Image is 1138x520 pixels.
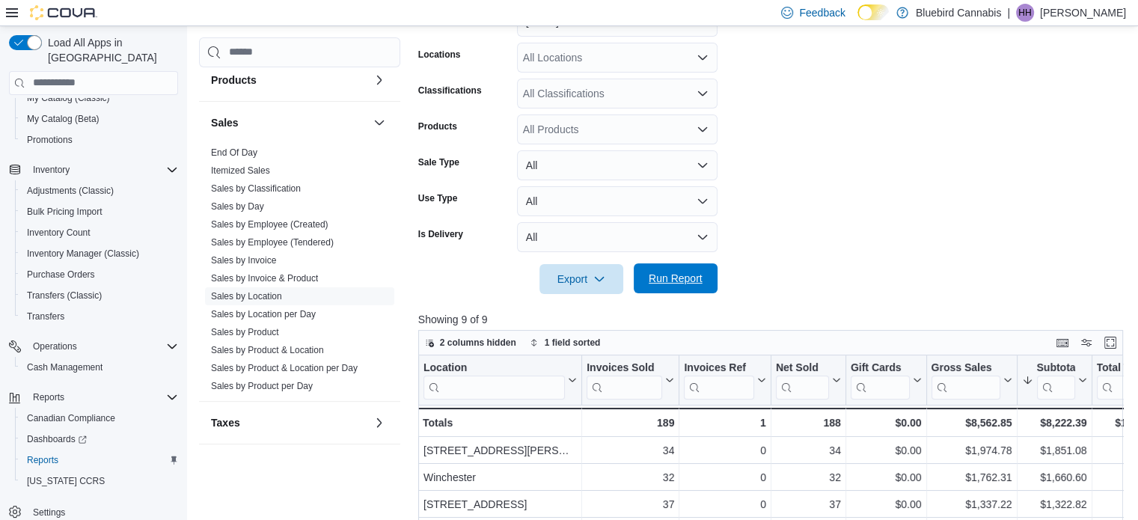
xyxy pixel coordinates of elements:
a: Dashboards [21,430,93,448]
span: Export [548,264,614,294]
div: $0.00 [851,414,922,432]
div: Invoices Sold [587,361,662,375]
span: Inventory Count [21,224,178,242]
button: 1 field sorted [524,334,607,352]
input: Dark Mode [857,4,889,20]
button: My Catalog (Classic) [15,88,184,108]
span: Sales by Invoice & Product [211,272,318,284]
button: Canadian Compliance [15,408,184,429]
label: Sale Type [418,156,459,168]
a: My Catalog (Beta) [21,110,105,128]
a: Transfers [21,308,70,325]
button: Gross Sales [931,361,1012,399]
a: Sales by Classification [211,183,301,194]
div: 37 [776,495,841,513]
span: Canadian Compliance [21,409,178,427]
div: Invoices Ref [684,361,753,375]
div: 32 [587,468,674,486]
button: Run Report [634,263,718,293]
a: Sales by Location [211,291,282,302]
a: Canadian Compliance [21,409,121,427]
div: $8,562.85 [931,414,1012,432]
span: Adjustments (Classic) [21,182,178,200]
h3: Taxes [211,415,240,430]
button: Invoices Ref [684,361,765,399]
div: Gift Cards [851,361,910,375]
button: Cash Management [15,357,184,378]
div: $1,660.60 [1021,468,1086,486]
div: 0 [684,441,765,459]
div: Haytham Houri [1016,4,1034,22]
button: Transfers [15,306,184,327]
a: Purchase Orders [21,266,101,284]
a: Sales by Location per Day [211,309,316,319]
a: Sales by Employee (Tendered) [211,237,334,248]
span: Purchase Orders [27,269,95,281]
span: Dark Mode [857,20,858,21]
div: Winchester [423,468,577,486]
button: Gift Cards [851,361,922,399]
span: My Catalog (Classic) [21,89,178,107]
span: Sales by Product & Location per Day [211,362,358,374]
a: Cash Management [21,358,108,376]
span: Washington CCRS [21,472,178,490]
span: Sales by Employee (Created) [211,218,328,230]
button: Subtotal [1021,361,1086,399]
span: Inventory [33,164,70,176]
span: Dashboards [27,433,87,445]
button: Reports [27,388,70,406]
div: [STREET_ADDRESS][PERSON_NAME] [423,441,577,459]
div: 0 [684,495,765,513]
span: Canadian Compliance [27,412,115,424]
span: 2 columns hidden [440,337,516,349]
div: Subtotal [1036,361,1074,399]
span: Promotions [27,134,73,146]
div: $1,974.78 [931,441,1012,459]
button: [US_STATE] CCRS [15,471,184,492]
div: Location [423,361,565,375]
div: Gift Card Sales [851,361,910,399]
span: Transfers (Classic) [21,287,178,305]
span: Load All Apps in [GEOGRAPHIC_DATA] [42,35,178,65]
a: Adjustments (Classic) [21,182,120,200]
span: My Catalog (Beta) [27,113,100,125]
a: Sales by Product [211,327,279,337]
a: Bulk Pricing Import [21,203,108,221]
span: Purchase Orders [21,266,178,284]
span: Dashboards [21,430,178,448]
button: Export [539,264,623,294]
button: Invoices Sold [587,361,674,399]
p: [PERSON_NAME] [1040,4,1126,22]
button: Open list of options [697,123,709,135]
h3: Products [211,73,257,88]
button: Inventory Count [15,222,184,243]
button: Enter fullscreen [1101,334,1119,352]
span: Transfers [27,311,64,322]
button: Sales [370,114,388,132]
a: Itemized Sales [211,165,270,176]
button: Promotions [15,129,184,150]
label: Products [418,120,457,132]
button: Purchase Orders [15,264,184,285]
button: Inventory Manager (Classic) [15,243,184,264]
button: Taxes [211,415,367,430]
div: $8,222.39 [1021,414,1086,432]
a: Dashboards [15,429,184,450]
a: Sales by Product per Day [211,381,313,391]
a: Reports [21,451,64,469]
button: Operations [27,337,83,355]
span: Inventory Count [27,227,91,239]
a: Sales by Product & Location [211,345,324,355]
a: Sales by Day [211,201,264,212]
div: 34 [587,441,674,459]
div: Location [423,361,565,399]
a: Transfers (Classic) [21,287,108,305]
button: Display options [1077,334,1095,352]
label: Is Delivery [418,228,463,240]
a: [US_STATE] CCRS [21,472,111,490]
div: $0.00 [851,441,922,459]
div: 34 [776,441,841,459]
div: $1,322.82 [1021,495,1086,513]
button: Products [211,73,367,88]
button: Sales [211,115,367,130]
